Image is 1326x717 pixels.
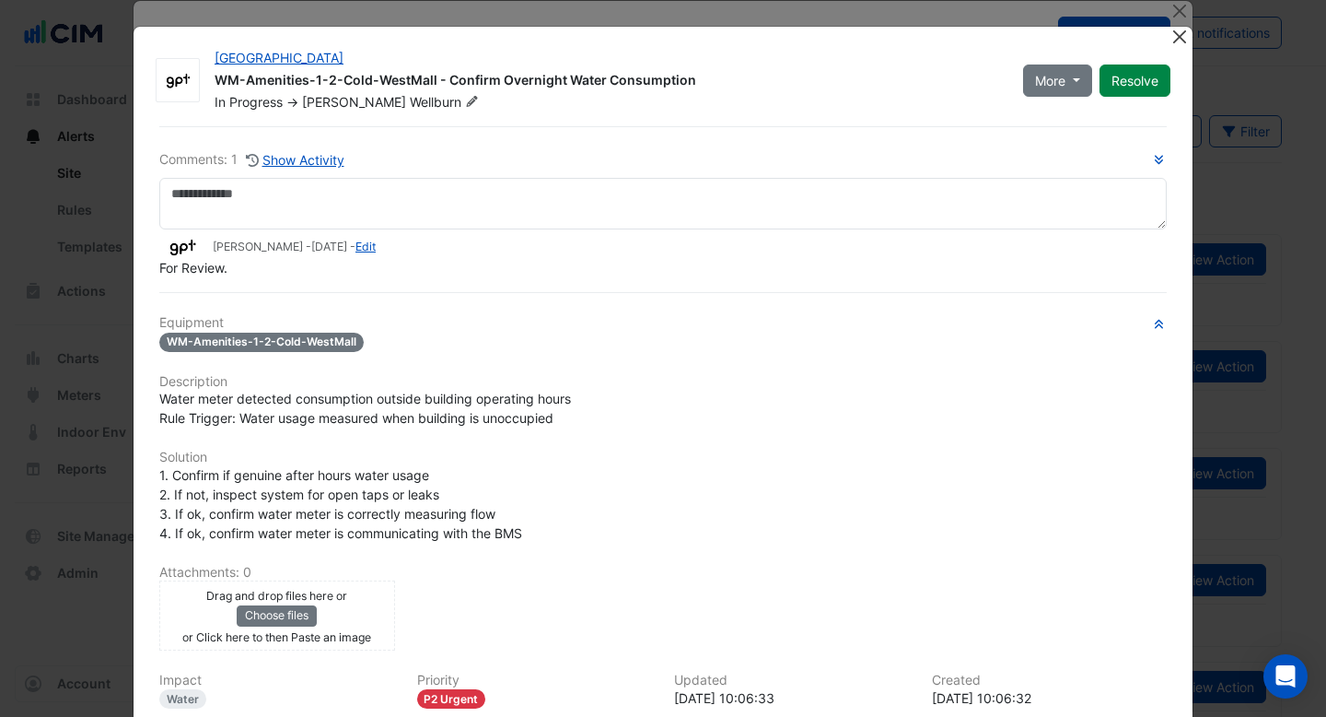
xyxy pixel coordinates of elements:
button: Choose files [237,605,317,626]
small: [PERSON_NAME] - - [213,239,376,255]
small: Drag and drop files here or [206,589,347,603]
div: WM-Amenities-1-2-Cold-WestMall - Confirm Overnight Water Consumption [215,71,1001,93]
div: P2 Urgent [417,689,486,709]
div: Open Intercom Messenger [1263,654,1308,699]
h6: Description [159,374,1167,390]
h6: Updated [674,673,910,688]
h6: Solution [159,450,1167,465]
a: Edit [355,240,376,253]
button: More [1023,65,1092,97]
button: Show Activity [245,149,345,170]
span: For Review. [159,260,227,276]
h6: Priority [417,673,653,688]
div: Comments: 1 [159,149,345,170]
small: or Click here to then Paste an image [182,630,371,644]
span: Water meter detected consumption outside building operating hours Rule Trigger: Water usage measu... [159,391,571,426]
span: More [1035,71,1065,90]
h6: Impact [159,673,395,688]
h6: Equipment [159,315,1167,331]
span: 1. Confirm if genuine after hours water usage 2. If not, inspect system for open taps or leaks 3.... [159,467,522,541]
button: Close [1169,27,1189,46]
span: 2025-06-30 10:06:33 [311,240,347,253]
h6: Created [932,673,1168,688]
a: [GEOGRAPHIC_DATA] [215,50,343,65]
h6: Attachments: 0 [159,565,1167,581]
img: GPT Retail [159,238,205,258]
span: -> [286,94,298,110]
div: [DATE] 10:06:32 [932,688,1168,708]
button: Resolve [1099,65,1170,97]
span: [PERSON_NAME] [302,94,406,110]
span: WM-Amenities-1-2-Cold-WestMall [159,333,364,352]
img: GPT Retail [157,72,199,90]
span: In Progress [215,94,283,110]
div: Water [159,689,206,709]
div: [DATE] 10:06:33 [674,688,910,708]
span: Wellburn [410,93,483,112]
